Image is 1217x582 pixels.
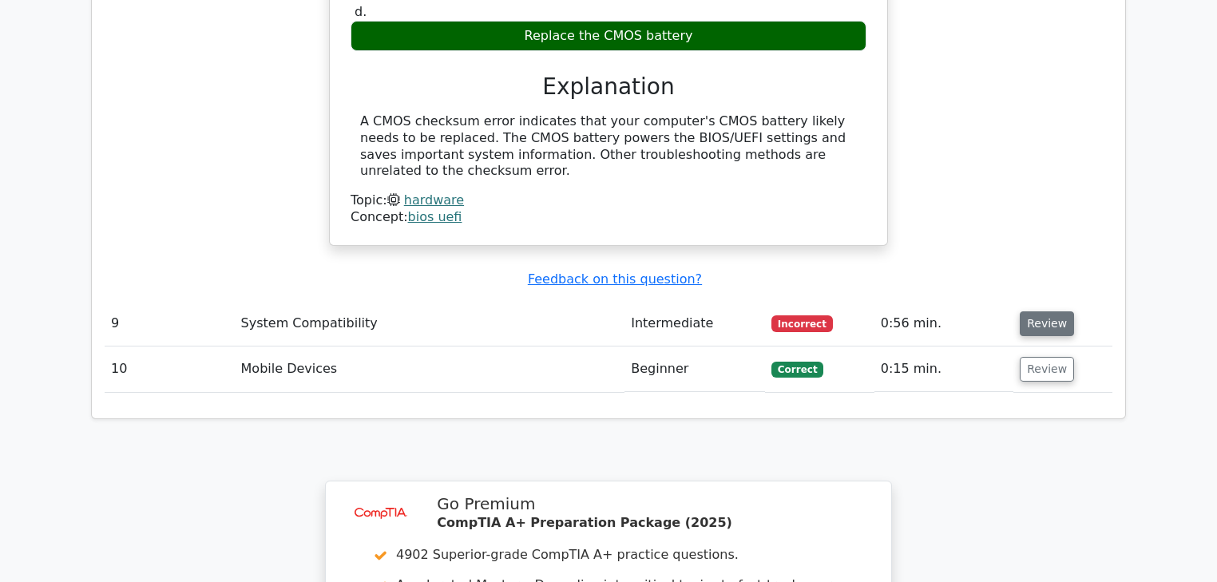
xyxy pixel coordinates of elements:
[404,192,464,208] a: hardware
[771,362,823,378] span: Correct
[105,346,235,392] td: 10
[528,271,702,287] a: Feedback on this question?
[624,346,765,392] td: Beginner
[105,301,235,346] td: 9
[1020,357,1074,382] button: Review
[351,192,866,209] div: Topic:
[360,73,857,101] h3: Explanation
[624,301,765,346] td: Intermediate
[351,209,866,226] div: Concept:
[771,315,833,331] span: Incorrect
[874,301,1013,346] td: 0:56 min.
[1020,311,1074,336] button: Review
[408,209,462,224] a: bios uefi
[874,346,1013,392] td: 0:15 min.
[355,4,367,19] span: d.
[235,301,625,346] td: System Compatibility
[351,21,866,52] div: Replace the CMOS battery
[360,113,857,180] div: A CMOS checksum error indicates that your computer's CMOS battery likely needs to be replaced. Th...
[235,346,625,392] td: Mobile Devices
